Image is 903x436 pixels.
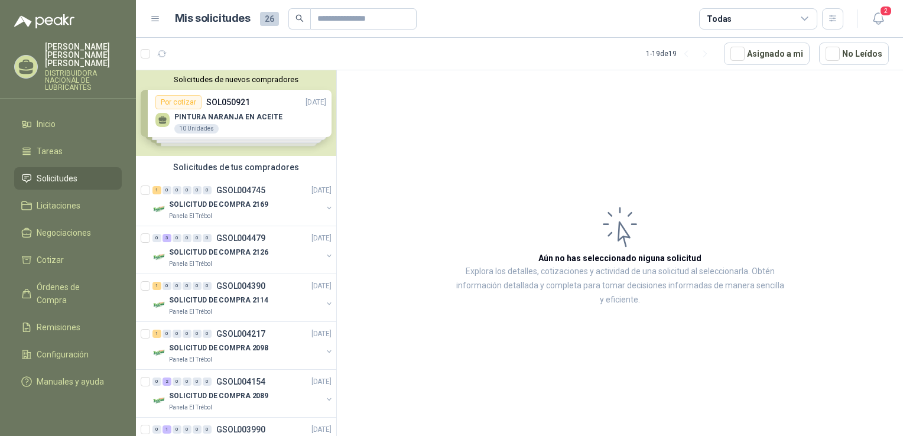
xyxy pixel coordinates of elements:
[216,234,265,242] p: GSOL004479
[14,113,122,135] a: Inicio
[169,199,268,210] p: SOLICITUD DE COMPRA 2169
[37,199,80,212] span: Licitaciones
[819,43,889,65] button: No Leídos
[193,330,202,338] div: 0
[37,226,91,239] span: Negociaciones
[868,8,889,30] button: 2
[152,327,334,365] a: 1 0 0 0 0 0 GSOL004217[DATE] Company LogoSOLICITUD DE COMPRA 2098Panela El Trébol
[193,282,202,290] div: 0
[311,376,332,388] p: [DATE]
[311,328,332,340] p: [DATE]
[646,44,714,63] div: 1 - 19 de 19
[37,145,63,158] span: Tareas
[169,212,212,221] p: Panela El Trébol
[37,375,104,388] span: Manuales y ayuda
[14,370,122,393] a: Manuales y ayuda
[45,43,122,67] p: [PERSON_NAME] [PERSON_NAME] [PERSON_NAME]
[216,378,265,386] p: GSOL004154
[879,5,892,17] span: 2
[216,425,265,434] p: GSOL003990
[193,425,202,434] div: 0
[295,14,304,22] span: search
[163,186,171,194] div: 0
[193,234,202,242] div: 0
[14,316,122,339] a: Remisiones
[152,282,161,290] div: 1
[152,183,334,221] a: 1 0 0 0 0 0 GSOL004745[DATE] Company LogoSOLICITUD DE COMPRA 2169Panela El Trébol
[173,330,181,338] div: 0
[707,12,732,25] div: Todas
[152,231,334,269] a: 0 3 0 0 0 0 GSOL004479[DATE] Company LogoSOLICITUD DE COMPRA 2126Panela El Trébol
[169,343,268,354] p: SOLICITUD DE COMPRA 2098
[141,75,332,84] button: Solicitudes de nuevos compradores
[175,10,251,27] h1: Mis solicitudes
[173,378,181,386] div: 0
[136,156,336,178] div: Solicitudes de tus compradores
[216,186,265,194] p: GSOL004745
[203,330,212,338] div: 0
[169,355,212,365] p: Panela El Trébol
[152,298,167,312] img: Company Logo
[152,425,161,434] div: 0
[311,424,332,435] p: [DATE]
[152,330,161,338] div: 1
[163,330,171,338] div: 0
[45,70,122,91] p: DISTRIBUIDORA NACIONAL DE LUBRICANTES
[203,186,212,194] div: 0
[193,186,202,194] div: 0
[173,282,181,290] div: 0
[183,330,191,338] div: 0
[203,378,212,386] div: 0
[169,247,268,258] p: SOLICITUD DE COMPRA 2126
[183,282,191,290] div: 0
[173,425,181,434] div: 0
[163,378,171,386] div: 2
[37,172,77,185] span: Solicitudes
[311,233,332,244] p: [DATE]
[14,140,122,162] a: Tareas
[203,234,212,242] div: 0
[169,307,212,317] p: Panela El Trébol
[311,185,332,196] p: [DATE]
[183,186,191,194] div: 0
[169,391,268,402] p: SOLICITUD DE COMPRA 2089
[183,378,191,386] div: 0
[136,70,336,156] div: Solicitudes de nuevos compradoresPor cotizarSOL050921[DATE] PINTURA NARANJA EN ACEITE10 UnidadesP...
[173,186,181,194] div: 0
[169,259,212,269] p: Panela El Trébol
[163,425,171,434] div: 1
[216,330,265,338] p: GSOL004217
[14,14,74,28] img: Logo peakr
[152,393,167,408] img: Company Logo
[14,343,122,366] a: Configuración
[14,276,122,311] a: Órdenes de Compra
[152,250,167,264] img: Company Logo
[152,186,161,194] div: 1
[169,295,268,306] p: SOLICITUD DE COMPRA 2114
[203,425,212,434] div: 0
[14,222,122,244] a: Negociaciones
[152,375,334,412] a: 0 2 0 0 0 0 GSOL004154[DATE] Company LogoSOLICITUD DE COMPRA 2089Panela El Trébol
[183,425,191,434] div: 0
[14,194,122,217] a: Licitaciones
[152,202,167,216] img: Company Logo
[193,378,202,386] div: 0
[152,234,161,242] div: 0
[152,378,161,386] div: 0
[173,234,181,242] div: 0
[203,282,212,290] div: 0
[538,252,701,265] h3: Aún no has seleccionado niguna solicitud
[169,403,212,412] p: Panela El Trébol
[14,167,122,190] a: Solicitudes
[183,234,191,242] div: 0
[216,282,265,290] p: GSOL004390
[724,43,810,65] button: Asignado a mi
[37,281,111,307] span: Órdenes de Compra
[163,234,171,242] div: 3
[37,118,56,131] span: Inicio
[455,265,785,307] p: Explora los detalles, cotizaciones y actividad de una solicitud al seleccionarla. Obtén informaci...
[152,346,167,360] img: Company Logo
[152,279,334,317] a: 1 0 0 0 0 0 GSOL004390[DATE] Company LogoSOLICITUD DE COMPRA 2114Panela El Trébol
[37,321,80,334] span: Remisiones
[37,348,89,361] span: Configuración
